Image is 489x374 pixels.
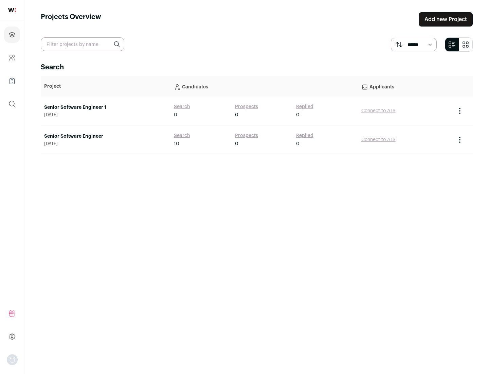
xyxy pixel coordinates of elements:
[296,103,313,110] a: Replied
[8,8,16,12] img: wellfound-shorthand-0d5821cbd27db2630d0214b213865d53afaa358527fdda9d0ea32b1df1b89c2c.svg
[235,140,238,147] span: 0
[4,27,20,43] a: Projects
[41,12,101,27] h1: Projects Overview
[296,132,313,139] a: Replied
[44,104,167,111] a: Senior Software Engineer 1
[235,103,258,110] a: Prospects
[361,108,396,113] a: Connect to ATS
[44,133,167,140] a: Senior Software Engineer
[4,50,20,66] a: Company and ATS Settings
[174,140,179,147] span: 10
[44,112,167,118] span: [DATE]
[174,112,177,118] span: 0
[361,137,396,142] a: Connect to ATS
[235,112,238,118] span: 0
[456,107,464,115] button: Project Actions
[419,12,473,27] a: Add new Project
[456,136,464,144] button: Project Actions
[44,83,167,90] p: Project
[7,354,18,365] button: Open dropdown
[4,73,20,89] a: Company Lists
[296,112,300,118] span: 0
[235,132,258,139] a: Prospects
[174,80,355,93] p: Candidates
[174,103,190,110] a: Search
[7,354,18,365] img: nopic.png
[41,63,473,72] h2: Search
[44,141,167,147] span: [DATE]
[41,37,124,51] input: Filter projects by name
[361,80,449,93] p: Applicants
[296,140,300,147] span: 0
[174,132,190,139] a: Search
